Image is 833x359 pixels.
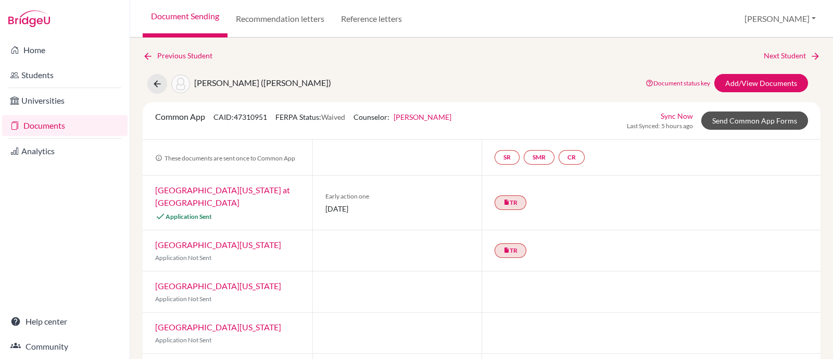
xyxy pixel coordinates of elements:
[275,113,345,121] span: FERPA Status:
[2,90,128,111] a: Universities
[155,112,205,121] span: Common App
[155,254,211,262] span: Application Not Sent
[8,10,50,27] img: Bridge-U
[2,65,128,85] a: Students
[740,9,821,29] button: [PERSON_NAME]
[2,336,128,357] a: Community
[194,78,331,88] span: [PERSON_NAME] ([PERSON_NAME])
[166,213,212,220] span: Application Sent
[155,240,281,250] a: [GEOGRAPHIC_DATA][US_STATE]
[714,74,808,92] a: Add/View Documents
[495,195,526,210] a: insert_drive_fileTR
[627,121,693,131] span: Last Synced: 5 hours ago
[155,295,211,303] span: Application Not Sent
[495,150,520,165] a: SR
[764,50,821,61] a: Next Student
[2,115,128,136] a: Documents
[155,281,281,291] a: [GEOGRAPHIC_DATA][US_STATE]
[524,150,554,165] a: SMR
[143,50,221,61] a: Previous Student
[321,113,345,121] span: Waived
[503,247,510,253] i: insert_drive_file
[646,79,710,87] a: Document status key
[354,113,451,121] span: Counselor:
[2,311,128,332] a: Help center
[394,113,451,121] a: [PERSON_NAME]
[155,185,290,207] a: [GEOGRAPHIC_DATA][US_STATE] at [GEOGRAPHIC_DATA]
[213,113,267,121] span: CAID: 47310951
[155,322,281,332] a: [GEOGRAPHIC_DATA][US_STATE]
[325,192,470,201] span: Early action one
[701,112,808,130] a: Send Common App Forms
[661,110,693,121] a: Sync Now
[2,141,128,162] a: Analytics
[155,336,211,344] span: Application Not Sent
[503,199,510,205] i: insert_drive_file
[325,203,470,214] span: [DATE]
[495,243,526,258] a: insert_drive_fileTR
[155,154,295,162] span: These documents are sent once to Common App
[559,150,585,165] a: CR
[2,40,128,60] a: Home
